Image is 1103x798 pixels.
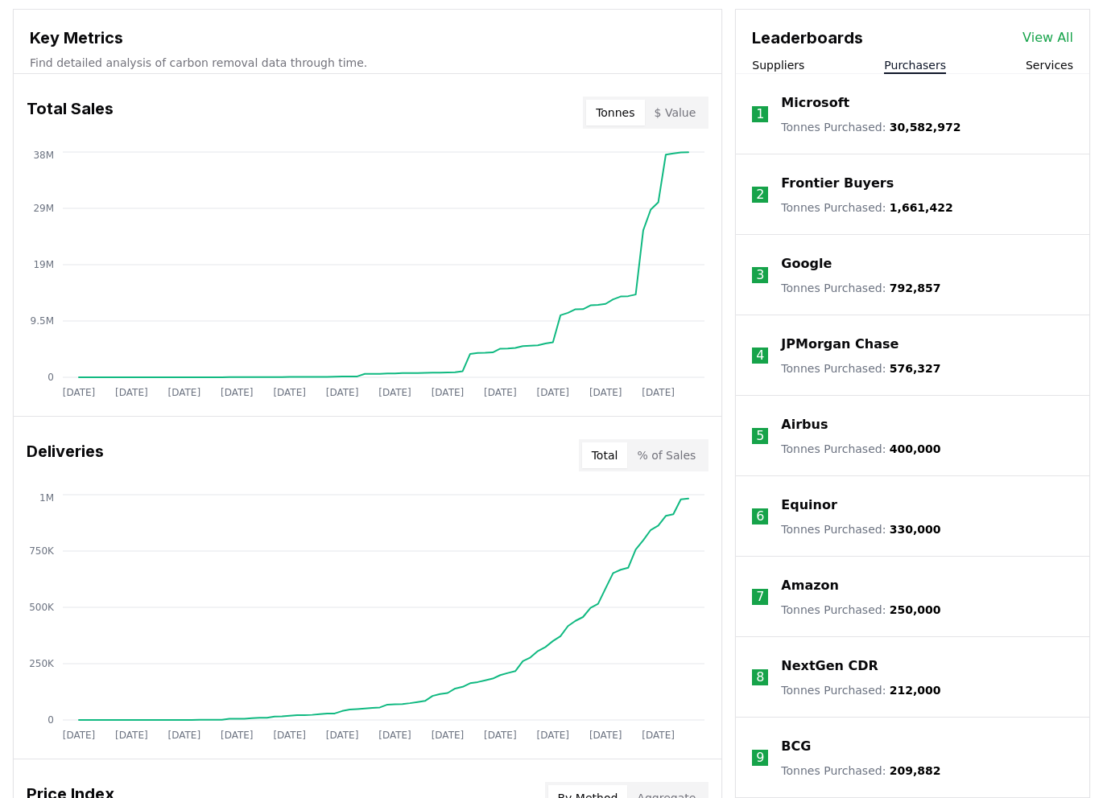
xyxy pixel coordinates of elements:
tspan: [DATE] [273,387,306,398]
tspan: [DATE] [326,387,359,398]
a: Google [781,254,832,274]
p: 8 [756,668,764,687]
tspan: [DATE] [589,387,622,398]
button: Total [582,442,628,468]
button: $ Value [645,100,706,125]
tspan: [DATE] [432,730,465,741]
a: BCG [781,737,811,756]
tspan: 9.5M [31,315,54,327]
span: 330,000 [890,523,941,536]
tspan: [DATE] [221,730,254,741]
tspan: [DATE] [221,387,254,398]
p: 4 [756,346,764,365]
p: 1 [756,105,764,124]
span: 792,857 [890,282,941,294]
button: Services [1026,57,1073,73]
tspan: [DATE] [115,387,148,398]
tspan: 750K [29,545,55,557]
tspan: [DATE] [326,730,359,741]
button: Tonnes [586,100,644,125]
p: Tonnes Purchased : [781,521,940,537]
a: Amazon [781,576,839,595]
p: Tonnes Purchased : [781,682,940,698]
button: % of Sales [627,442,705,468]
tspan: 500K [29,602,55,613]
a: View All [1022,28,1073,47]
a: Microsoft [781,93,849,113]
p: Tonnes Purchased : [781,441,940,457]
button: Suppliers [752,57,804,73]
p: Find detailed analysis of carbon removal data through time. [30,55,705,71]
button: Purchasers [884,57,946,73]
tspan: [DATE] [536,730,569,741]
span: 209,882 [890,764,941,777]
span: 576,327 [890,362,941,375]
tspan: 29M [33,203,54,214]
h3: Deliveries [27,439,104,471]
tspan: [DATE] [432,387,465,398]
tspan: [DATE] [273,730,306,741]
a: Airbus [781,415,828,434]
span: 1,661,422 [890,201,953,214]
tspan: 19M [33,259,54,270]
tspan: 38M [33,150,54,161]
span: 400,000 [890,442,941,455]
p: 9 [756,748,764,767]
tspan: [DATE] [484,730,517,741]
p: 2 [756,185,764,204]
tspan: [DATE] [589,730,622,741]
span: 212,000 [890,684,941,697]
a: JPMorgan Chase [781,335,899,354]
p: 7 [756,587,764,607]
tspan: [DATE] [115,730,148,741]
h3: Total Sales [27,97,114,129]
a: Equinor [781,496,837,515]
tspan: [DATE] [168,730,201,741]
p: Tonnes Purchased : [781,119,960,135]
span: 30,582,972 [890,121,961,134]
p: Tonnes Purchased : [781,602,940,618]
p: 5 [756,426,764,446]
tspan: [DATE] [378,387,411,398]
tspan: [DATE] [378,730,411,741]
tspan: 1M [39,492,54,504]
tspan: [DATE] [168,387,201,398]
tspan: 250K [29,658,55,669]
tspan: [DATE] [536,387,569,398]
p: Tonnes Purchased : [781,280,940,296]
tspan: [DATE] [63,730,96,741]
span: 250,000 [890,603,941,616]
tspan: 0 [48,372,54,383]
a: Frontier Buyers [781,174,894,193]
a: NextGen CDR [781,656,878,676]
h3: Key Metrics [30,26,705,50]
tspan: 0 [48,714,54,726]
p: 3 [756,265,764,285]
tspan: [DATE] [642,387,675,398]
tspan: [DATE] [484,387,517,398]
p: Tonnes Purchased : [781,763,940,779]
tspan: [DATE] [63,387,96,398]
p: Tonnes Purchased : [781,199,952,216]
tspan: [DATE] [642,730,675,741]
p: Tonnes Purchased : [781,360,940,376]
h3: Leaderboards [752,26,863,50]
p: 6 [756,507,764,526]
